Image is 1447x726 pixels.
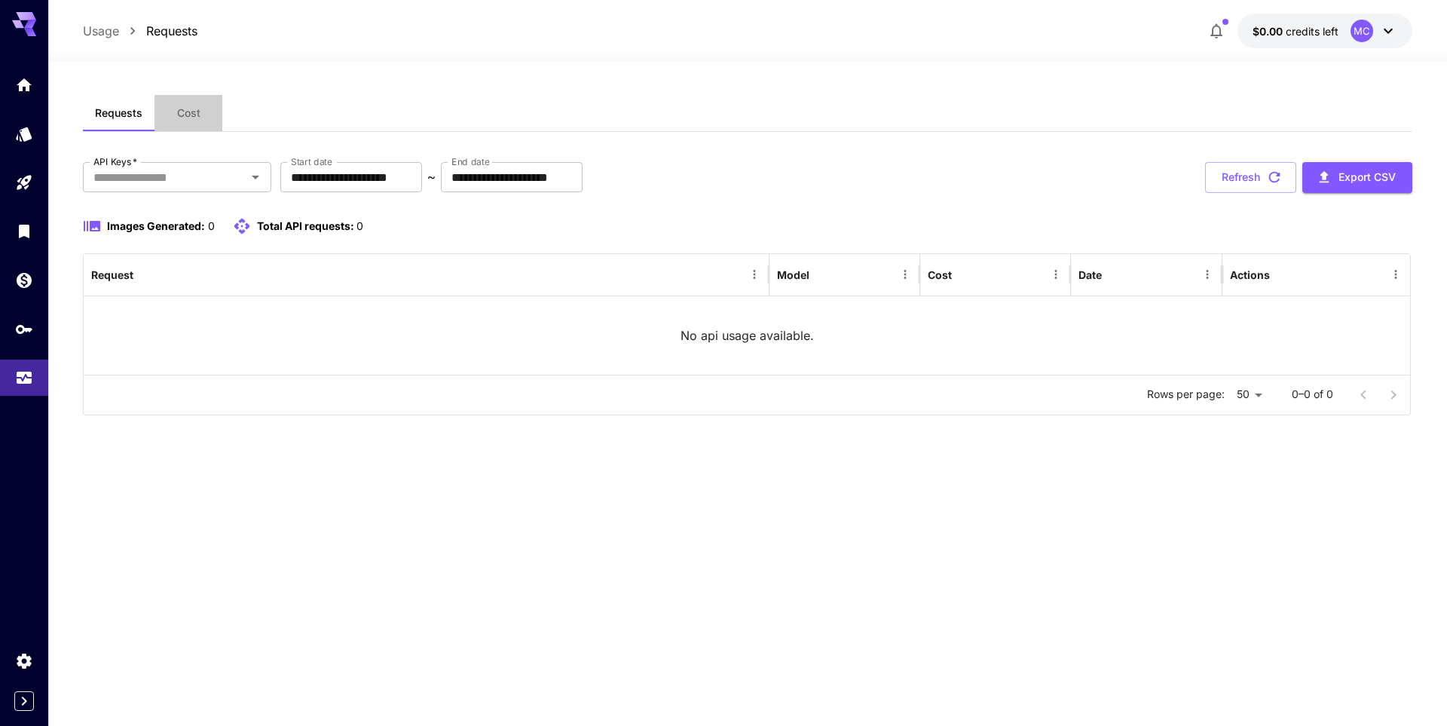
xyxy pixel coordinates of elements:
button: Menu [1197,264,1218,285]
div: API Keys [15,320,33,338]
div: Home [15,75,33,94]
div: Wallet [15,271,33,289]
div: Library [15,222,33,240]
span: 0 [356,219,363,232]
div: $0.00 [1253,23,1338,39]
div: Date [1078,268,1102,281]
span: Cost [177,106,200,120]
label: API Keys [93,155,137,168]
div: Usage [15,363,33,382]
button: Export CSV [1302,162,1412,193]
label: End date [451,155,489,168]
p: ~ [427,168,436,186]
button: Sort [811,264,832,285]
span: Total API requests: [257,219,354,232]
button: Menu [895,264,916,285]
div: Actions [1230,268,1270,281]
span: Requests [95,106,142,120]
span: credits left [1286,25,1338,38]
div: Request [91,268,133,281]
button: $0.00MC [1237,14,1412,48]
button: Menu [1045,264,1066,285]
span: 0 [208,219,215,232]
nav: breadcrumb [83,22,197,40]
div: Models [15,124,33,143]
button: Sort [135,264,156,285]
a: Usage [83,22,119,40]
div: Model [777,268,809,281]
div: Cost [928,268,952,281]
a: Requests [146,22,197,40]
button: Menu [1385,264,1406,285]
p: 0–0 of 0 [1292,387,1333,402]
div: Settings [15,651,33,670]
div: Playground [15,173,33,192]
button: Refresh [1205,162,1296,193]
p: No api usage available. [681,326,814,345]
button: Menu [744,264,765,285]
p: Rows per page: [1147,387,1225,402]
span: $0.00 [1253,25,1286,38]
button: Sort [953,264,974,285]
span: Images Generated: [107,219,205,232]
label: Start date [291,155,332,168]
button: Expand sidebar [14,691,34,711]
div: MC [1351,20,1373,42]
div: 50 [1231,384,1268,406]
button: Sort [1103,264,1124,285]
button: Open [245,167,266,188]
